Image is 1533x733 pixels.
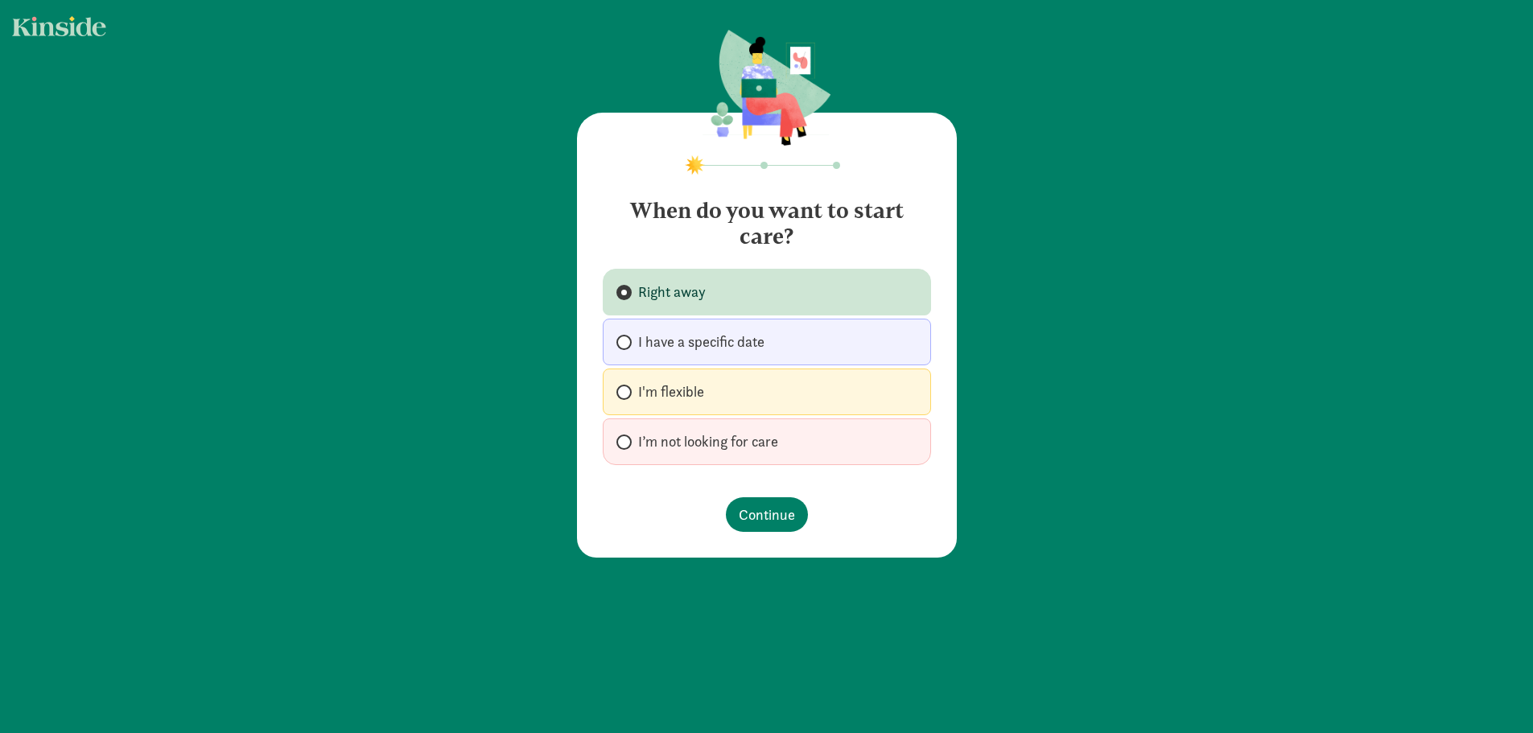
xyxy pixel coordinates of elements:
[638,282,706,302] span: Right away
[638,432,778,451] span: I’m not looking for care
[638,382,704,402] span: I'm flexible
[638,332,764,352] span: I have a specific date
[726,497,808,532] button: Continue
[739,504,795,525] span: Continue
[603,185,931,249] h4: When do you want to start care?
